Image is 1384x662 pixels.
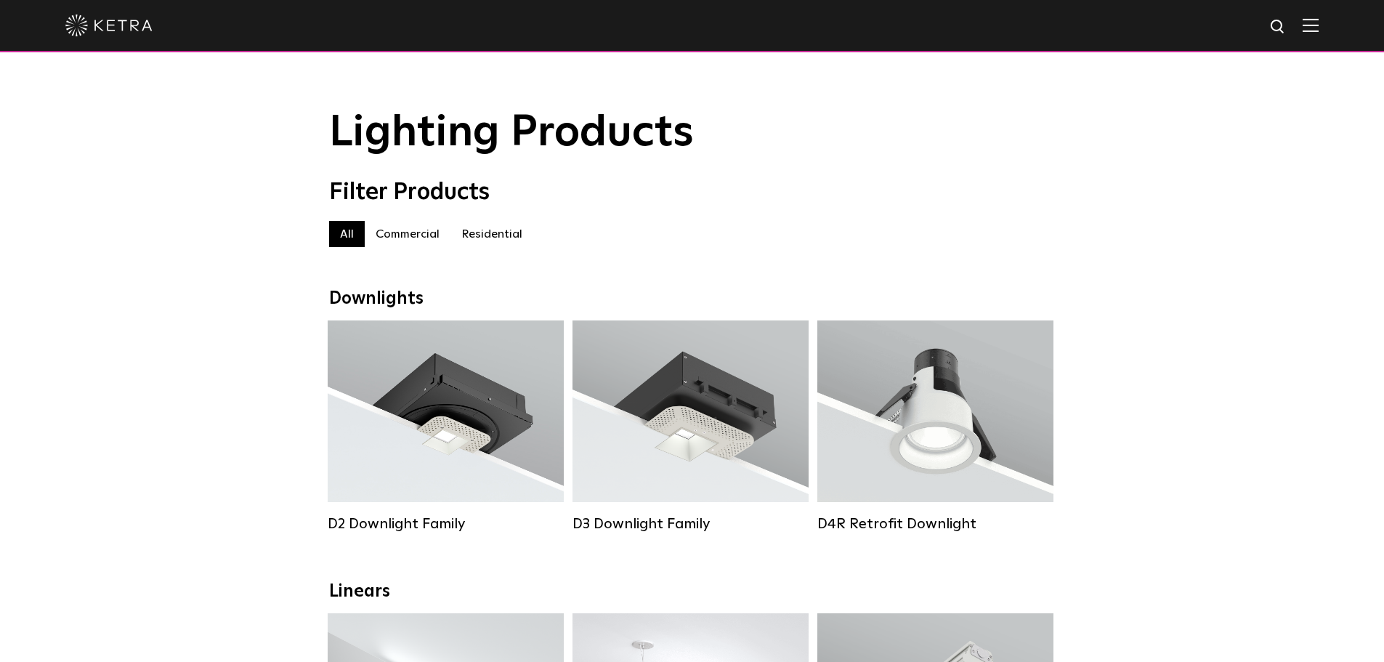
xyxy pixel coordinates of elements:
a: D3 Downlight Family Lumen Output:700 / 900 / 1100Colors:White / Black / Silver / Bronze / Paintab... [572,320,809,533]
div: Downlights [329,288,1056,310]
div: D3 Downlight Family [572,515,809,533]
a: D4R Retrofit Downlight Lumen Output:800Colors:White / BlackBeam Angles:15° / 25° / 40° / 60°Watta... [817,320,1053,533]
div: D4R Retrofit Downlight [817,515,1053,533]
a: D2 Downlight Family Lumen Output:1200Colors:White / Black / Gloss Black / Silver / Bronze / Silve... [328,320,564,533]
div: Linears [329,581,1056,602]
img: ketra-logo-2019-white [65,15,153,36]
img: Hamburger%20Nav.svg [1303,18,1319,32]
div: Filter Products [329,179,1056,206]
span: Lighting Products [329,111,694,155]
label: All [329,221,365,247]
div: D2 Downlight Family [328,515,564,533]
img: search icon [1269,18,1287,36]
label: Commercial [365,221,450,247]
label: Residential [450,221,533,247]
